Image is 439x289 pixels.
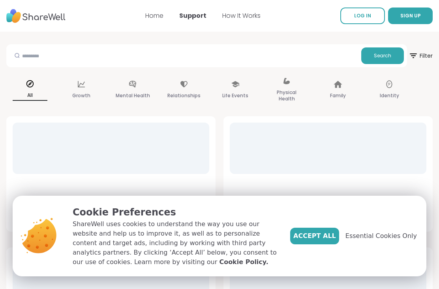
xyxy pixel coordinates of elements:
[219,257,268,267] a: Cookie Policy.
[269,88,304,104] p: Physical Health
[73,205,278,219] p: Cookie Preferences
[179,11,206,20] a: Support
[340,8,385,24] a: LOG IN
[116,91,150,100] p: Mental Health
[73,219,278,267] p: ShareWell uses cookies to understand the way you use our website and help us to improve it, as we...
[290,228,339,244] button: Accept All
[388,8,433,24] button: SIGN UP
[380,91,399,100] p: Identity
[72,91,90,100] p: Growth
[293,231,336,241] span: Accept All
[374,52,391,59] span: Search
[361,47,404,64] button: Search
[6,5,66,27] img: ShareWell Nav Logo
[409,46,433,65] span: Filter
[145,11,163,20] a: Home
[345,231,417,241] span: Essential Cookies Only
[13,91,47,101] p: All
[330,91,346,100] p: Family
[222,11,261,20] a: How It Works
[222,91,248,100] p: Life Events
[354,12,371,19] span: LOG IN
[409,44,433,67] button: Filter
[400,12,421,19] span: SIGN UP
[167,91,201,100] p: Relationships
